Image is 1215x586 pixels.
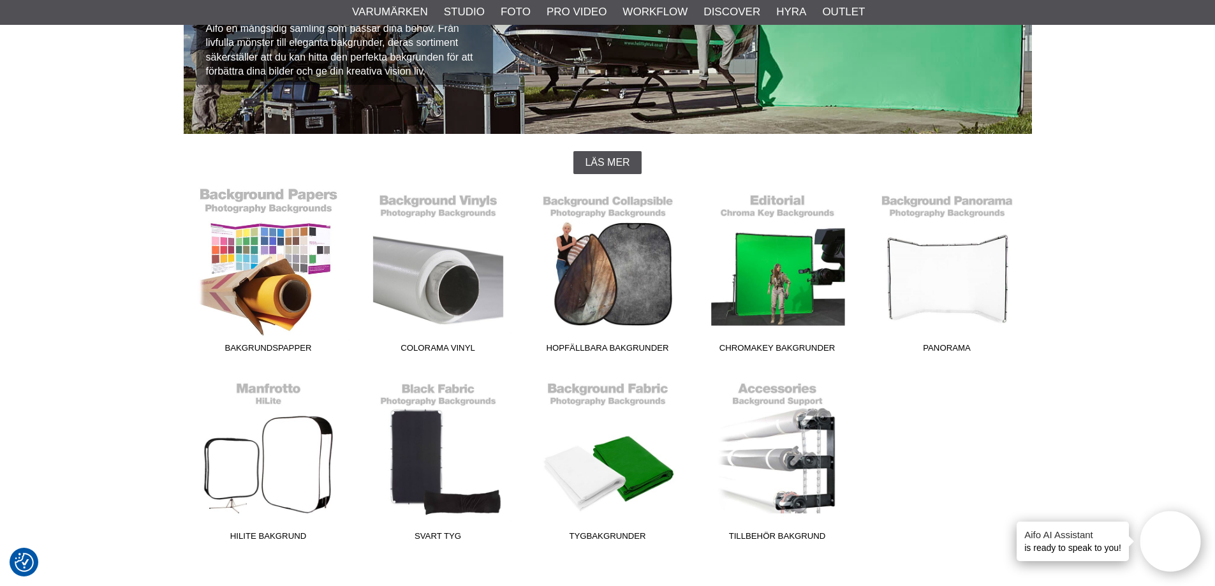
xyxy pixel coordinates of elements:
[353,530,523,547] span: Svart Tyg
[693,530,862,547] span: Tillbehör Bakgrund
[184,187,353,359] a: Bakgrundspapper
[1017,522,1129,561] div: is ready to speak to you!
[547,4,607,20] a: Pro Video
[353,187,523,359] a: Colorama Vinyl
[523,187,693,359] a: Hopfällbara Bakgrunder
[585,157,630,168] span: Läs mer
[184,342,353,359] span: Bakgrundspapper
[523,375,693,547] a: Tygbakgrunder
[444,4,485,20] a: Studio
[1024,528,1121,541] h4: Aifo AI Assistant
[776,4,806,20] a: Hyra
[184,530,353,547] span: HiLite Bakgrund
[15,553,34,572] img: Revisit consent button
[15,551,34,574] button: Samtyckesinställningar
[822,4,865,20] a: Outlet
[703,4,760,20] a: Discover
[501,4,531,20] a: Foto
[693,187,862,359] a: Chromakey Bakgrunder
[523,342,693,359] span: Hopfällbara Bakgrunder
[862,187,1032,359] a: Panorama
[352,4,428,20] a: Varumärken
[693,342,862,359] span: Chromakey Bakgrunder
[353,342,523,359] span: Colorama Vinyl
[693,375,862,547] a: Tillbehör Bakgrund
[523,530,693,547] span: Tygbakgrunder
[622,4,688,20] a: Workflow
[184,375,353,547] a: HiLite Bakgrund
[353,375,523,547] a: Svart Tyg
[862,342,1032,359] span: Panorama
